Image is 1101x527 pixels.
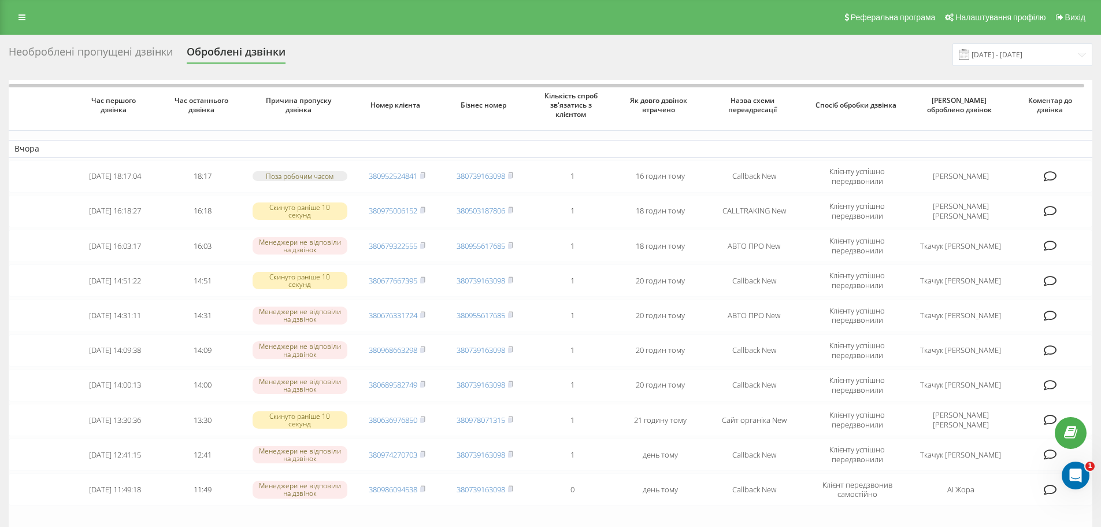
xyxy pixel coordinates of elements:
[1062,462,1089,489] iframe: Intercom live chat
[253,411,347,429] div: Скинуто раніше 10 секунд
[457,449,505,460] a: 380739163098
[911,195,1011,227] td: [PERSON_NAME] [PERSON_NAME]
[851,13,936,22] span: Реферальна програма
[528,473,616,506] td: 0
[911,160,1011,193] td: [PERSON_NAME]
[363,101,432,110] span: Номер клієнта
[804,230,910,262] td: Клієнту успішно передзвонили
[804,334,910,367] td: Клієнту успішно передзвонили
[457,379,505,390] a: 380739163098
[187,46,286,64] div: Оброблені дзвінки
[616,334,704,367] td: 20 годин тому
[457,345,505,355] a: 380739163098
[71,195,159,227] td: [DATE] 16:18:27
[528,160,616,193] td: 1
[616,473,704,506] td: день тому
[159,299,247,331] td: 14:31
[804,264,910,297] td: Клієнту успішно передзвонили
[159,230,247,262] td: 16:03
[253,237,347,255] div: Менеджери не відповіли на дзвінок
[616,230,704,262] td: 18 годин тому
[369,275,417,286] a: 380677667395
[911,473,1011,506] td: АІ Жора
[804,160,910,193] td: Клієнту успішно передзвонили
[528,299,616,331] td: 1
[71,230,159,262] td: [DATE] 16:03:17
[159,369,247,401] td: 14:00
[159,404,247,436] td: 13:30
[911,230,1011,262] td: Ткачук [PERSON_NAME]
[911,438,1011,471] td: Ткачук [PERSON_NAME]
[528,438,616,471] td: 1
[457,171,505,181] a: 380739163098
[369,484,417,495] a: 380986094538
[9,46,173,64] div: Необроблені пропущені дзвінки
[911,264,1011,297] td: Ткачук [PERSON_NAME]
[369,345,417,355] a: 380968663298
[921,96,1000,114] span: [PERSON_NAME] оброблено дзвінок
[528,230,616,262] td: 1
[911,299,1011,331] td: Ткачук [PERSON_NAME]
[81,96,150,114] span: Час першого дзвінка
[457,415,505,425] a: 380978071315
[528,404,616,436] td: 1
[1020,96,1083,114] span: Коментар до дзвінка
[159,334,247,367] td: 14:09
[253,307,347,324] div: Менеджери не відповіли на дзвінок
[616,264,704,297] td: 20 годин тому
[528,264,616,297] td: 1
[159,195,247,227] td: 16:18
[450,101,519,110] span: Бізнес номер
[704,334,804,367] td: Callback New
[704,230,804,262] td: АВТО ПРО New
[159,264,247,297] td: 14:51
[369,449,417,460] a: 380974270703
[9,140,1092,157] td: Вчора
[616,404,704,436] td: 21 годину тому
[704,473,804,506] td: Callback New
[626,96,695,114] span: Як довго дзвінок втрачено
[71,369,159,401] td: [DATE] 14:00:13
[71,404,159,436] td: [DATE] 13:30:36
[704,299,804,331] td: АВТО ПРО New
[538,91,607,119] span: Кількість спроб зв'язатись з клієнтом
[159,160,247,193] td: 18:17
[369,415,417,425] a: 380636976850
[369,205,417,216] a: 380975006152
[616,369,704,401] td: 20 годин тому
[71,264,159,297] td: [DATE] 14:51:22
[804,473,910,506] td: Клієнт передзвонив самостійно
[616,195,704,227] td: 18 годин тому
[704,438,804,471] td: Callback New
[253,272,347,289] div: Скинуто раніше 10 секунд
[369,171,417,181] a: 380952524841
[369,310,417,320] a: 380676331724
[169,96,238,114] span: Час останнього дзвінка
[253,446,347,463] div: Менеджери не відповіли на дзвінок
[253,481,347,498] div: Менеджери не відповіли на дзвінок
[804,195,910,227] td: Клієнту успішно передзвонили
[71,334,159,367] td: [DATE] 14:09:38
[528,334,616,367] td: 1
[253,202,347,220] div: Скинуто раніше 10 секунд
[71,438,159,471] td: [DATE] 12:41:15
[704,195,804,227] td: CALLTRAKING New
[253,377,347,394] div: Менеджери не відповіли на дзвінок
[1085,462,1095,471] span: 1
[815,101,900,110] span: Спосіб обробки дзвінка
[804,438,910,471] td: Клієнту успішно передзвонили
[253,341,347,359] div: Менеджери не відповіли на дзвінок
[457,275,505,286] a: 380739163098
[911,404,1011,436] td: [PERSON_NAME] [PERSON_NAME]
[71,160,159,193] td: [DATE] 18:17:04
[457,241,505,251] a: 380955617685
[804,404,910,436] td: Клієнту успішно передзвонили
[616,299,704,331] td: 20 годин тому
[1065,13,1085,22] span: Вихід
[71,299,159,331] td: [DATE] 14:31:11
[616,160,704,193] td: 16 годин тому
[457,484,505,495] a: 380739163098
[253,171,347,181] div: Поза робочим часом
[911,369,1011,401] td: Ткачук [PERSON_NAME]
[804,369,910,401] td: Клієнту успішно передзвонили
